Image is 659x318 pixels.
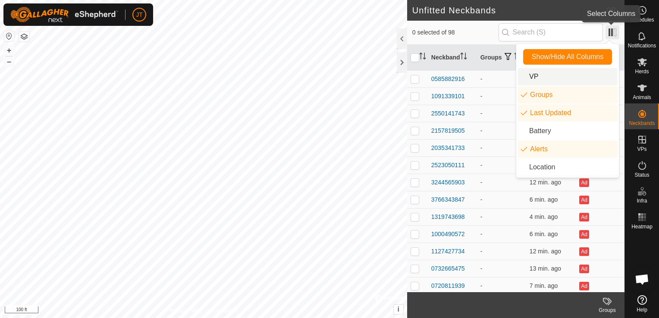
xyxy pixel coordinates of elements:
button: Ad [579,213,589,221]
div: 1091339101 [431,92,465,101]
td: - [477,105,526,122]
span: Infra [637,198,647,203]
div: Open chat [629,266,655,292]
td: - [477,156,526,174]
a: Help [625,292,659,316]
span: Neckbands [629,121,655,126]
div: 1319743698 [431,212,465,221]
li: neckband.label.battery [518,122,617,140]
td: - [477,122,526,139]
button: Map Layers [19,31,29,42]
span: Oct 15, 2025, 7:36 AM [530,282,558,289]
a: Contact Us [212,307,238,315]
div: 0720811939 [431,281,465,290]
button: + [4,45,14,56]
th: Groups [477,45,526,71]
button: – [4,56,14,67]
span: Herds [635,69,649,74]
td: - [477,277,526,294]
div: 3766343847 [431,195,465,204]
h2: Unfitted Neckbands [412,5,606,16]
button: Reset Map [4,31,14,41]
p-sorticon: Activate to sort [419,54,426,61]
button: Ad [579,282,589,290]
img: Gallagher Logo [10,7,118,22]
div: 2157819505 [431,126,465,135]
input: Search (S) [499,23,603,41]
li: common.label.location [518,159,617,176]
th: Neckband [428,45,477,71]
span: Notifications [628,43,656,48]
td: - [477,174,526,191]
span: i [398,306,399,313]
div: 2035341733 [431,143,465,153]
div: 1127427734 [431,247,465,256]
span: Heatmap [631,224,653,229]
div: 2523050111 [431,161,465,170]
div: 0732665475 [431,264,465,273]
span: Oct 15, 2025, 7:36 AM [530,231,558,237]
a: Privacy Policy [169,307,202,315]
div: 0585882916 [431,75,465,84]
li: enum.columnList.lastUpdated [518,104,617,122]
td: - [477,260,526,277]
span: Status [634,172,649,178]
span: 98 [606,4,616,17]
td: - [477,139,526,156]
span: Oct 15, 2025, 7:31 AM [530,248,561,255]
button: Ad [579,196,589,204]
span: Show/Hide All Columns [532,53,603,61]
span: Schedules [630,17,654,22]
button: Ad [579,178,589,187]
p-sorticon: Activate to sort [514,54,521,61]
p-sorticon: Activate to sort [460,54,467,61]
td: - [477,208,526,225]
button: Ad [579,247,589,256]
button: Show/Hide All Columns [523,49,612,65]
li: vp.label.vp [518,68,617,85]
span: VPs [637,147,646,152]
td: - [477,87,526,105]
div: 3244565903 [431,178,465,187]
button: Ad [579,265,589,273]
td: - [477,191,526,208]
span: JT [136,10,143,19]
li: animal.label.alerts [518,140,617,158]
td: - [477,243,526,260]
span: Oct 15, 2025, 7:38 AM [530,213,558,220]
span: Oct 15, 2025, 7:30 AM [530,179,561,186]
td: - [477,70,526,87]
div: 1000490572 [431,230,465,239]
div: Groups [590,306,624,314]
button: Ad [579,230,589,239]
span: Animals [633,95,651,100]
li: common.btn.groups [518,86,617,103]
div: 2550141743 [431,109,465,118]
span: Oct 15, 2025, 7:30 AM [530,265,561,272]
span: Oct 15, 2025, 7:36 AM [530,196,558,203]
button: i [394,305,403,314]
td: - [477,225,526,243]
span: Help [637,307,647,312]
span: 0 selected of 98 [412,28,499,37]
